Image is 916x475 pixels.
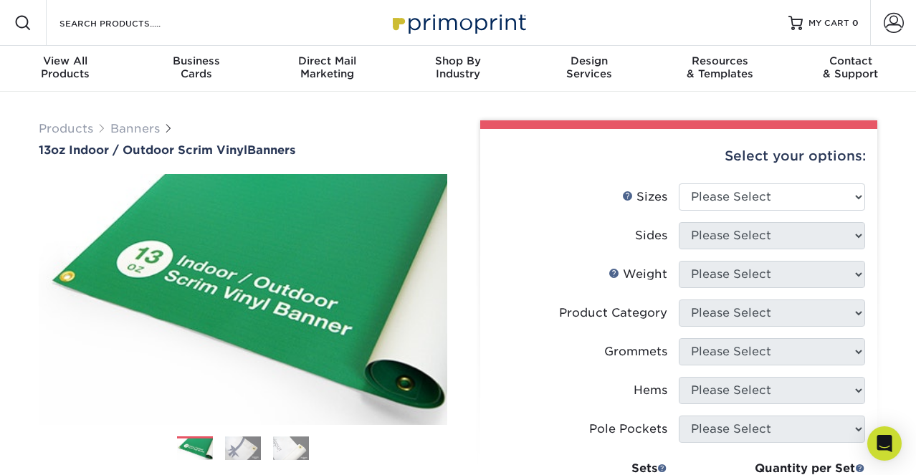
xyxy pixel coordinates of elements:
[386,7,530,38] img: Primoprint
[654,54,786,67] span: Resources
[622,188,667,206] div: Sizes
[58,14,198,32] input: SEARCH PRODUCTS.....
[131,54,262,67] span: Business
[589,421,667,438] div: Pole Pockets
[110,122,160,135] a: Banners
[785,54,916,80] div: & Support
[523,46,654,92] a: DesignServices
[785,46,916,92] a: Contact& Support
[393,54,524,67] span: Shop By
[634,382,667,399] div: Hems
[39,143,447,157] h1: Banners
[131,54,262,80] div: Cards
[131,46,262,92] a: BusinessCards
[635,227,667,244] div: Sides
[523,54,654,67] span: Design
[393,46,524,92] a: Shop ByIndustry
[262,46,393,92] a: Direct MailMarketing
[654,54,786,80] div: & Templates
[393,54,524,80] div: Industry
[262,54,393,67] span: Direct Mail
[654,46,786,92] a: Resources& Templates
[492,129,866,183] div: Select your options:
[262,54,393,80] div: Marketing
[604,343,667,360] div: Grommets
[785,54,916,67] span: Contact
[39,158,447,441] img: 13oz Indoor / Outdoor Scrim Vinyl 01
[808,17,849,29] span: MY CART
[523,54,654,80] div: Services
[39,143,447,157] a: 13oz Indoor / Outdoor Scrim VinylBanners
[559,304,667,322] div: Product Category
[852,18,859,28] span: 0
[39,122,93,135] a: Products
[609,266,667,283] div: Weight
[867,426,902,461] div: Open Intercom Messenger
[39,143,247,157] span: 13oz Indoor / Outdoor Scrim Vinyl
